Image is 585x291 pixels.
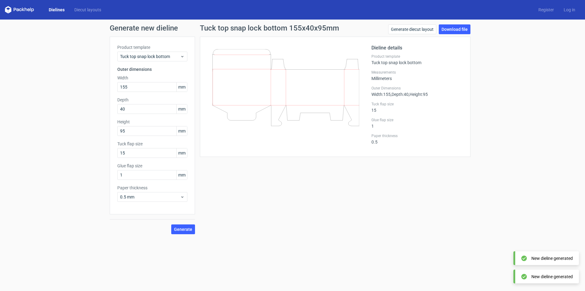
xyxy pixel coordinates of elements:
label: Measurements [371,70,463,75]
label: Paper thickness [117,185,187,191]
label: Width [117,75,187,81]
a: Download file [439,24,470,34]
label: Glue flap size [117,163,187,169]
h3: Outer dimensions [117,66,187,72]
h1: Tuck top snap lock bottom 155x40x95mm [200,24,339,32]
label: Tuck flap size [371,102,463,107]
div: New dieline generated [531,274,573,280]
a: Register [534,7,559,13]
div: Tuck top snap lock bottom [371,54,463,65]
span: mm [176,148,187,158]
h1: Generate new dieline [110,24,475,32]
label: Product template [371,54,463,59]
span: mm [176,104,187,114]
label: Depth [117,97,187,103]
a: Dielines [44,7,69,13]
span: mm [176,170,187,180]
span: mm [176,126,187,136]
label: Outer Dimensions [371,86,463,91]
span: mm [176,82,187,92]
a: Generate diecut layout [388,24,436,34]
label: Product template [117,44,187,50]
h2: Dieline details [371,44,463,52]
div: 1 [371,118,463,129]
label: Glue flap size [371,118,463,122]
span: Tuck top snap lock bottom [120,53,180,60]
div: New dieline generated [531,255,573,261]
span: , Height : 95 [409,92,428,97]
span: Width : 155 [371,92,391,97]
button: Generate [171,224,195,234]
label: Tuck flap size [117,141,187,147]
label: Height [117,119,187,125]
div: 0.5 [371,133,463,144]
a: Diecut layouts [69,7,106,13]
div: 15 [371,102,463,113]
a: Log in [559,7,580,13]
label: Paper thickness [371,133,463,138]
span: 0.5 mm [120,194,180,200]
span: Generate [174,227,192,231]
span: , Depth : 40 [391,92,409,97]
div: Millimeters [371,70,463,81]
